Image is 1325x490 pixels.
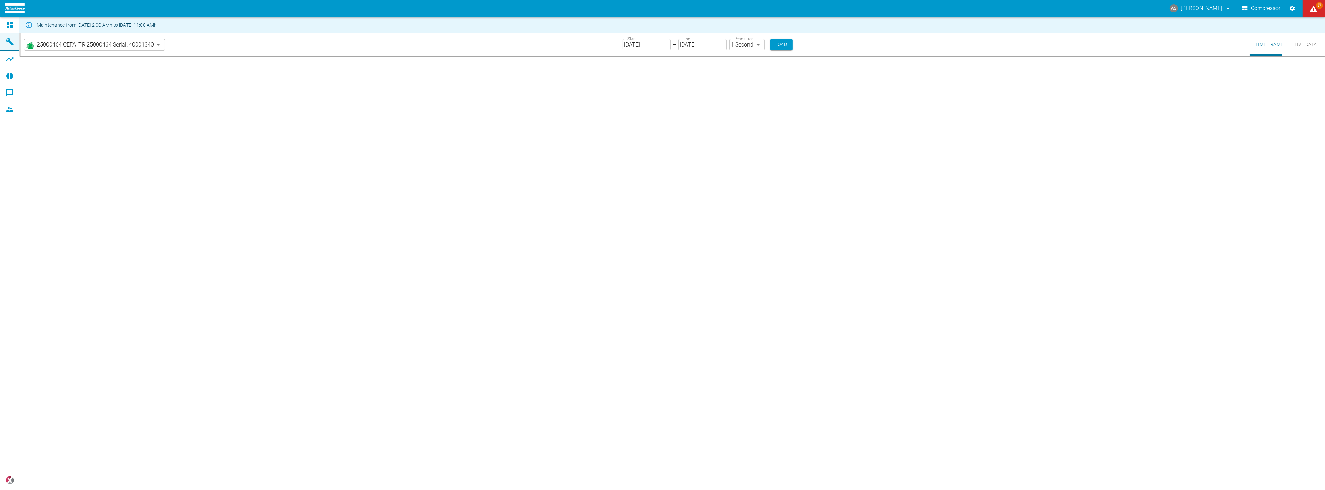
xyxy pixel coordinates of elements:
[770,39,793,50] button: Load
[1241,2,1282,15] button: Compressor
[1289,33,1322,56] button: Live Data
[37,19,157,31] div: Maintenance from [DATE] 2:00 AMh to [DATE] 11:00 AMh
[1250,33,1289,56] button: Time Frame
[734,36,754,42] label: Resolution
[6,476,14,484] img: Xplore Logo
[729,39,765,50] div: 1 Second
[1169,2,1232,15] button: andreas.schmitt@atlascopco.com
[623,39,671,50] input: MM/DD/YYYY
[683,36,690,42] label: End
[627,36,636,42] label: Start
[1286,2,1299,15] button: Settings
[678,39,727,50] input: MM/DD/YYYY
[1170,4,1178,12] div: AS
[1316,2,1323,9] span: 57
[673,41,676,49] p: –
[37,41,154,49] span: 25000464 CEFA_TR 25000464 Serial: 40001340
[5,3,25,13] img: logo
[26,41,154,49] a: 25000464 CEFA_TR 25000464 Serial: 40001340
